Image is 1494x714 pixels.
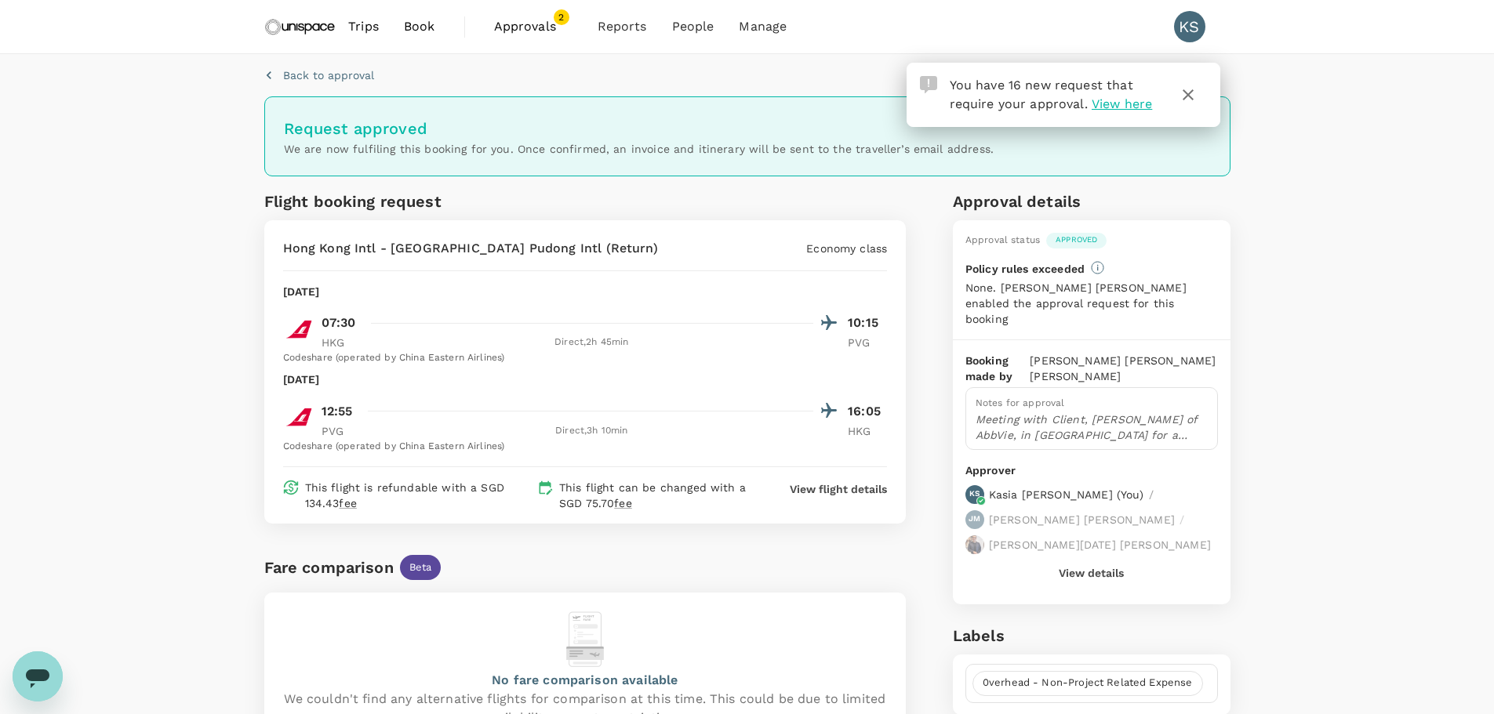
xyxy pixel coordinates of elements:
p: HKG [848,423,887,439]
p: Booking made by [965,353,1030,384]
p: [DATE] [283,284,320,299]
span: Manage [739,17,787,36]
p: [PERSON_NAME] [PERSON_NAME] [PERSON_NAME] [1030,353,1217,384]
span: Book [404,17,435,36]
p: Meeting with Client, [PERSON_NAME] of AbbVie, in [GEOGRAPHIC_DATA] for a potential project coming... [976,411,1208,443]
span: 0verhead - Non-Project Related Expense [973,676,1202,690]
span: You have 16 new request that require your approval. [950,78,1133,111]
div: Direct , 3h 10min [370,423,814,439]
img: Approval Request [920,76,937,93]
p: This flight is refundable with a SGD 134.43 [305,480,531,511]
span: Beta [400,560,442,575]
div: Fare comparison [264,555,394,580]
span: Reports [598,17,647,36]
span: fee [614,497,631,509]
span: Notes for approval [976,397,1065,408]
img: flight-alternative-empty-logo [566,611,604,667]
span: Trips [348,17,379,36]
div: Codeshare (operated by China Eastern Airlines) [283,439,888,455]
span: View here [1092,96,1152,111]
img: FM [283,401,314,433]
div: Codeshare (operated by China Eastern Airlines) [283,350,888,366]
div: KS [1174,11,1205,42]
p: [DATE] [283,371,320,387]
p: KS [969,488,980,499]
p: 10:15 [848,314,887,332]
p: PVG [848,335,887,350]
h6: Approval details [953,189,1230,214]
img: Unispace [264,9,336,44]
p: This flight can be changed with a SGD 75.70 [559,480,760,511]
button: View details [1059,567,1124,579]
span: People [672,17,714,36]
span: 2 [554,9,569,25]
div: Direct , 2h 45min [370,335,814,350]
p: Approver [965,462,1218,479]
span: Approved [1046,234,1107,245]
p: 12:55 [322,402,353,421]
p: [PERSON_NAME] [PERSON_NAME] [989,512,1175,527]
h6: Labels [953,623,1230,648]
button: Back to approval [264,67,374,83]
p: [PERSON_NAME][DATE] [PERSON_NAME] [989,537,1211,553]
p: / [1180,512,1184,527]
p: 16:05 [848,402,887,421]
div: None. [PERSON_NAME] [PERSON_NAME] enabled the approval request for this booking [965,280,1218,327]
p: No fare comparison available [492,671,678,690]
span: Approvals [494,17,573,36]
h6: Flight booking request [264,189,582,214]
p: JM [969,513,980,524]
p: Kasia [PERSON_NAME] ( You ) [989,487,1144,502]
button: View flight details [790,481,887,497]
p: Economy class [806,241,887,256]
p: PVG [322,423,361,439]
p: We are now fulfiling this booking for you. Once confirmed, an invoice and itinerary will be sent ... [284,141,1211,157]
iframe: Button to launch messaging window [13,651,63,701]
p: Hong Kong Intl - [GEOGRAPHIC_DATA] Pudong Intl (Return) [283,239,658,258]
p: Back to approval [283,67,374,83]
img: FM [283,314,314,345]
p: / [1149,487,1154,502]
p: HKG [322,335,361,350]
p: 07:30 [322,314,356,332]
div: Approval status [965,233,1040,248]
span: fee [339,497,356,509]
h6: Request approved [284,116,1211,141]
img: avatar-66beb14e4999c.jpeg [965,535,984,554]
p: Policy rules exceeded [965,261,1085,277]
